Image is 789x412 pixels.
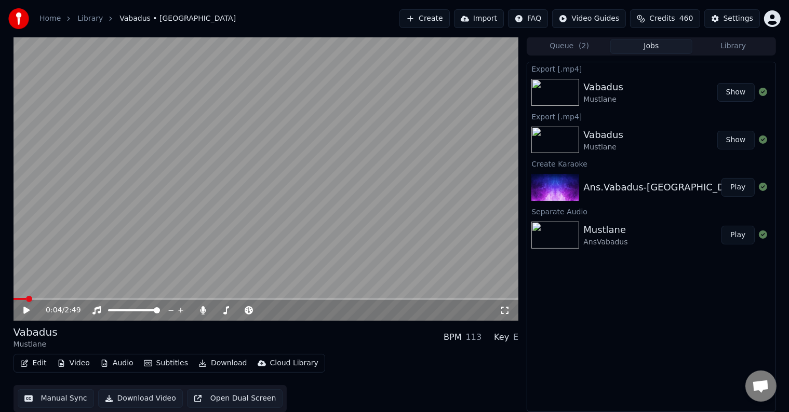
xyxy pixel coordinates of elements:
div: Mustlane [583,223,627,237]
div: / [46,305,71,315]
button: Play [721,226,754,244]
span: ( 2 ) [579,41,589,51]
div: Key [494,331,509,344]
button: Video [53,356,94,370]
button: Credits460 [630,9,700,28]
div: Create Karaoke [527,157,775,170]
div: Mustlane [14,339,58,350]
button: Create [399,9,450,28]
span: 2:49 [64,305,81,315]
button: Download Video [98,389,183,408]
div: Vabadus [583,80,623,94]
div: Mustlane [583,94,623,105]
div: Export [.mp4] [527,110,775,122]
span: 460 [679,13,693,24]
button: Import [454,9,504,28]
div: BPM [444,331,461,344]
span: Credits [649,13,675,24]
div: Ans.Vabadus-[GEOGRAPHIC_DATA] [583,180,745,195]
button: FAQ [508,9,548,28]
button: Manual Sync [18,389,94,408]
button: Show [717,131,755,149]
div: Export [.mp4] [527,62,775,75]
button: Queue [528,39,610,54]
button: Download [194,356,251,370]
nav: breadcrumb [39,13,236,24]
button: Edit [16,356,51,370]
button: Library [692,39,774,54]
div: Separate Audio [527,205,775,217]
div: Cloud Library [270,358,318,368]
div: Vabadus [583,128,623,142]
button: Settings [704,9,760,28]
div: Mustlane [583,142,623,153]
button: Play [721,178,754,197]
div: AnsVabadus [583,237,627,248]
div: 113 [466,331,482,344]
a: Home [39,13,61,24]
button: Video Guides [552,9,626,28]
img: youka [8,8,29,29]
span: Vabadus • [GEOGRAPHIC_DATA] [119,13,236,24]
button: Subtitles [140,356,192,370]
div: Vabadus [14,325,58,339]
a: Open chat [745,370,777,402]
span: 0:04 [46,305,62,315]
button: Jobs [610,39,692,54]
button: Open Dual Screen [187,389,283,408]
a: Library [77,13,103,24]
div: Settings [724,13,753,24]
div: E [513,331,518,344]
button: Audio [96,356,138,370]
button: Show [717,83,755,102]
